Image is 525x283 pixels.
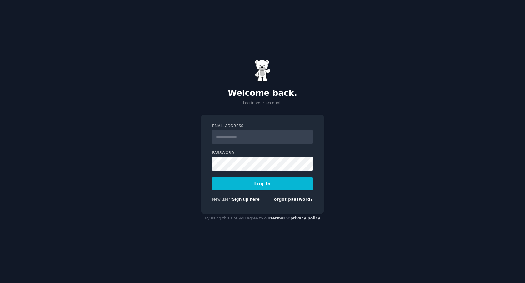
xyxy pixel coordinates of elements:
label: Password [212,150,313,156]
a: Sign up here [232,197,260,202]
p: Log in your account. [201,100,324,106]
a: terms [271,216,283,220]
button: Log In [212,177,313,190]
h2: Welcome back. [201,88,324,98]
label: Email Address [212,123,313,129]
a: privacy policy [290,216,320,220]
img: Gummy Bear [255,60,270,82]
div: By using this site you agree to our and [201,214,324,224]
a: Forgot password? [271,197,313,202]
span: New user? [212,197,232,202]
